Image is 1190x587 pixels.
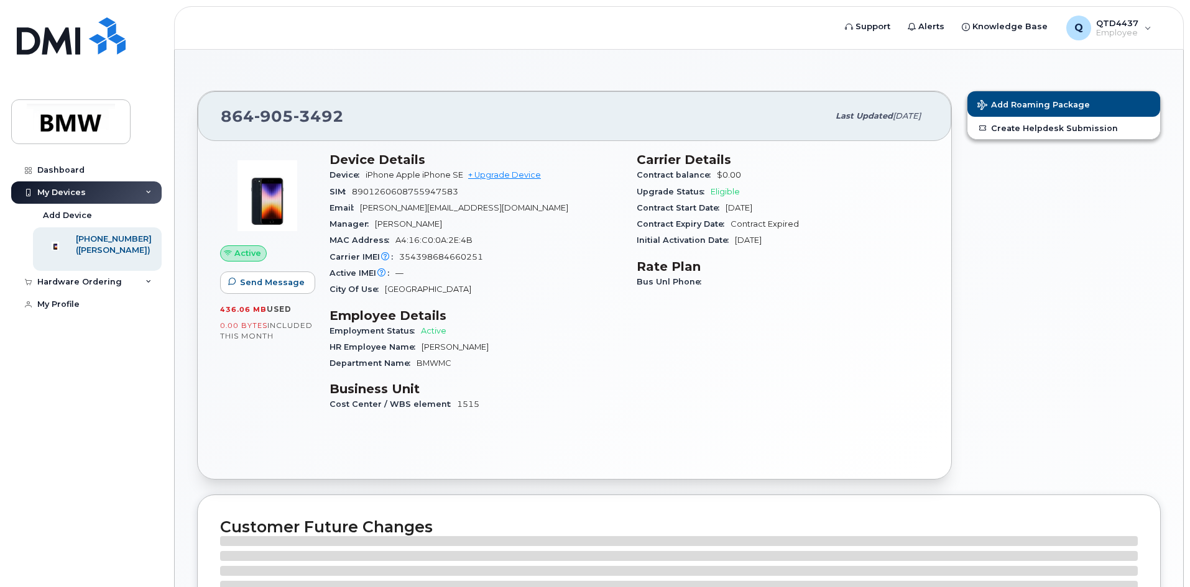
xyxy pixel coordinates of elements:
[220,271,315,294] button: Send Message
[637,170,717,180] span: Contract balance
[637,259,929,274] h3: Rate Plan
[254,107,293,125] span: 905
[330,342,422,352] span: HR Employee Name
[221,107,344,125] span: 864
[399,252,483,262] span: 354398684660251
[977,100,1090,112] span: Add Roaming Package
[330,187,352,196] span: SIM
[330,326,421,335] span: Employment Status
[293,107,344,125] span: 3492
[375,219,442,229] span: [PERSON_NAME]
[330,152,622,167] h3: Device Details
[330,203,360,212] span: Email
[330,170,366,180] span: Device
[637,152,929,167] h3: Carrier Details
[385,284,471,294] span: [GEOGRAPHIC_DATA]
[220,517,1138,536] h2: Customer Future Changes
[330,252,399,262] span: Carrier IMEI
[457,399,479,409] span: 1515
[330,219,375,229] span: Manager
[234,247,261,259] span: Active
[330,399,457,409] span: Cost Center / WBS element
[711,187,740,196] span: Eligible
[637,277,708,286] span: Bus Unl Phone
[637,219,731,229] span: Contract Expiry Date
[360,203,568,212] span: [PERSON_NAME][EMAIL_ADDRESS][DOMAIN_NAME]
[717,170,741,180] span: $0.00
[330,268,395,278] span: Active IMEI
[417,358,451,368] span: BMWMC
[967,91,1160,117] button: Add Roaming Package
[352,187,458,196] span: 8901260608755947583
[267,304,292,314] span: used
[836,111,893,121] span: Last updated
[330,381,622,396] h3: Business Unit
[735,235,762,245] span: [DATE]
[637,187,711,196] span: Upgrade Status
[395,268,404,278] span: —
[422,342,489,352] span: [PERSON_NAME]
[421,326,446,335] span: Active
[637,235,735,245] span: Initial Activation Date
[366,170,463,180] span: iPhone Apple iPhone SE
[230,158,305,233] img: image20231002-3703462-10zne2t.jpeg
[1136,533,1181,578] iframe: Messenger Launcher
[893,111,921,121] span: [DATE]
[468,170,541,180] a: + Upgrade Device
[726,203,752,212] span: [DATE]
[967,117,1160,139] a: Create Helpdesk Submission
[220,305,267,314] span: 436.06 MB
[240,276,305,288] span: Send Message
[330,358,417,368] span: Department Name
[395,235,473,245] span: A4:16:C0:0A:2E:4B
[220,321,267,330] span: 0.00 Bytes
[637,203,726,212] span: Contract Start Date
[330,235,395,245] span: MAC Address
[330,284,385,294] span: City Of Use
[731,219,799,229] span: Contract Expired
[330,308,622,323] h3: Employee Details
